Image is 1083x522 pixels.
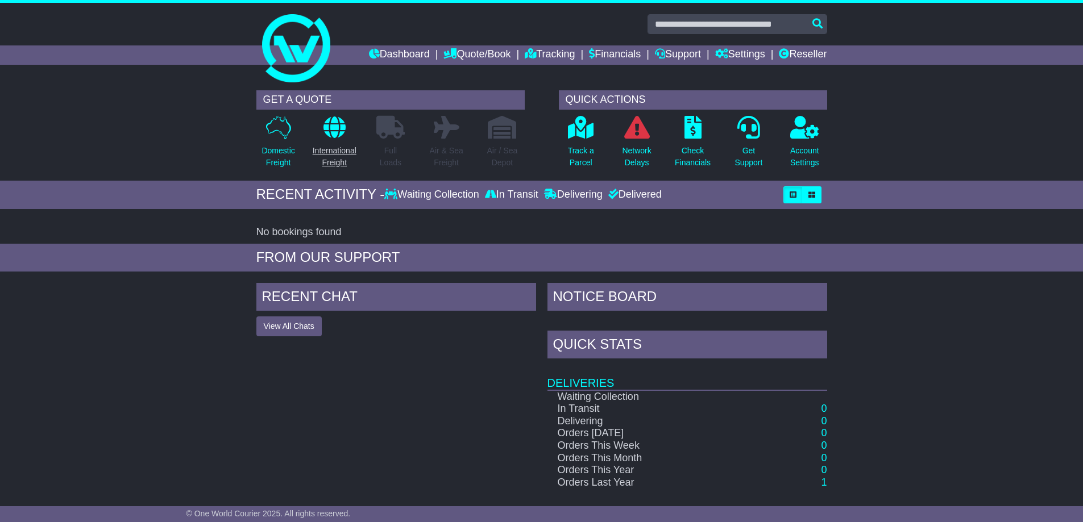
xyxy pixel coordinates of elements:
div: QUICK ACTIONS [559,90,827,110]
span: © One World Courier 2025. All rights reserved. [186,509,351,518]
a: Dashboard [369,45,430,65]
a: 0 [821,403,827,414]
div: No bookings found [256,226,827,239]
a: Quote/Book [443,45,511,65]
td: Orders Last Year [547,477,724,489]
div: RECENT ACTIVITY - [256,186,385,203]
p: Air / Sea Depot [487,145,518,169]
div: Delivering [541,189,605,201]
a: 1 [821,477,827,488]
a: 0 [821,452,827,463]
a: Financials [589,45,641,65]
p: Get Support [735,145,762,169]
div: Quick Stats [547,331,827,361]
a: Reseller [779,45,827,65]
a: Settings [715,45,765,65]
a: GetSupport [734,115,763,175]
td: Delivering [547,415,724,428]
p: Network Delays [622,145,651,169]
td: Orders This Week [547,440,724,452]
a: AccountSettings [790,115,820,175]
a: InternationalFreight [312,115,357,175]
a: DomesticFreight [261,115,295,175]
div: Waiting Collection [384,189,482,201]
button: View All Chats [256,316,322,336]
p: International Freight [313,145,356,169]
a: Track aParcel [567,115,595,175]
div: In Transit [482,189,541,201]
td: In Transit [547,403,724,415]
p: Account Settings [790,145,819,169]
td: Orders This Year [547,464,724,477]
p: Domestic Freight [262,145,294,169]
td: Orders [DATE] [547,427,724,440]
a: Support [655,45,701,65]
div: NOTICE BOARD [547,283,827,314]
p: Full Loads [376,145,405,169]
a: 0 [821,440,827,451]
div: GET A QUOTE [256,90,525,110]
a: NetworkDelays [621,115,652,175]
div: FROM OUR SUPPORT [256,249,827,266]
p: Check Financials [675,145,711,169]
td: Orders This Month [547,452,724,465]
div: RECENT CHAT [256,283,536,314]
div: Delivered [605,189,662,201]
td: Deliveries [547,361,827,390]
a: Tracking [525,45,575,65]
a: 0 [821,427,827,439]
a: CheckFinancials [674,115,711,175]
p: Track a Parcel [568,145,594,169]
a: 0 [821,464,827,475]
p: Air & Sea Freight [430,145,463,169]
td: Finances [547,488,827,517]
td: Waiting Collection [547,390,724,403]
a: 0 [821,415,827,427]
